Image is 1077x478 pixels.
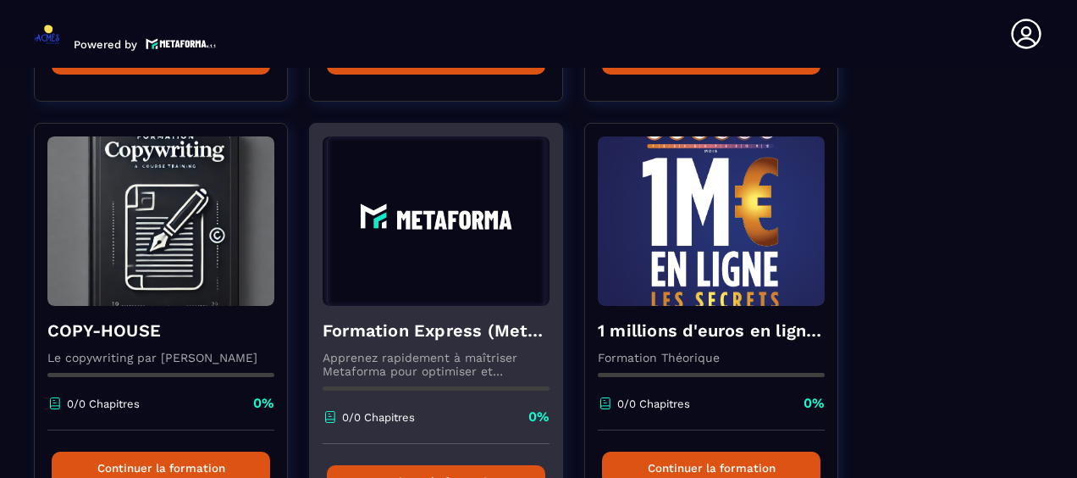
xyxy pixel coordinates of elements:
img: logo-branding [34,24,61,51]
p: 0/0 Chapitres [342,411,415,424]
img: formation-background [47,136,274,306]
h4: COPY-HOUSE [47,319,274,342]
p: 0/0 Chapitres [617,397,690,410]
img: formation-background [598,136,825,306]
img: formation-background [323,136,550,306]
h4: Formation Express (Metaforma) [323,319,550,342]
p: Formation Théorique [598,351,825,364]
p: Powered by [74,38,137,51]
p: Le copywriting par [PERSON_NAME] [47,351,274,364]
p: 0% [253,394,274,413]
p: Apprenez rapidement à maîtriser Metaforma pour optimiser et automatiser votre business. 🚀 [323,351,550,378]
p: 0% [804,394,825,413]
h4: 1 millions d'euros en ligne les secrets [598,319,825,342]
p: 0% [528,408,550,426]
p: 0/0 Chapitres [67,397,140,410]
img: logo [146,36,217,51]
